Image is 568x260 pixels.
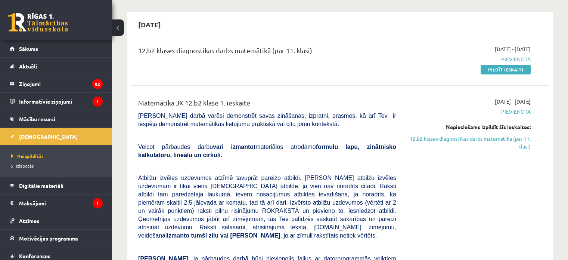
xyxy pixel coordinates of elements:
[138,144,396,158] b: formulu lapu, zinātnisko kalkulatoru, lineālu un cirkuli.
[19,93,103,110] legend: Informatīvie ziņojumi
[407,108,531,116] span: Pievienota
[93,198,103,208] i: 1
[19,133,78,140] span: [DEMOGRAPHIC_DATA]
[495,45,531,53] span: [DATE] - [DATE]
[407,135,531,150] a: 12.b2 klases diagnostikas darbs matemātikā (par 11. klasi)
[10,177,103,194] a: Digitālie materiāli
[11,153,105,159] a: Neizpildītās
[19,253,50,259] span: Konferences
[19,63,37,70] span: Aktuāli
[138,98,396,111] div: Matemātika JK 12.b2 klase 1. ieskaite
[10,58,103,75] a: Aktuāli
[495,98,531,105] span: [DATE] - [DATE]
[19,217,39,224] span: Atzīmes
[167,232,189,239] b: izmanto
[138,113,396,127] span: [PERSON_NAME] darbā varēsi demonstrēt savas zināšanas, izpratni, prasmes, kā arī Tev ir iespēja d...
[10,128,103,145] a: [DEMOGRAPHIC_DATA]
[10,75,103,92] a: Ziņojumi82
[10,40,103,57] a: Sākums
[11,162,105,169] a: Izlabotās
[19,75,103,92] legend: Ziņojumi
[11,153,44,159] span: Neizpildītās
[213,144,255,150] b: vari izmantot
[19,195,103,212] legend: Maksājumi
[8,13,68,32] a: Rīgas 1. Tālmācības vidusskola
[19,235,78,242] span: Motivācijas programma
[138,144,396,158] span: Veicot pārbaudes darbu materiālos atrodamo
[10,212,103,229] a: Atzīmes
[131,16,168,33] h2: [DATE]
[10,230,103,247] a: Motivācijas programma
[10,93,103,110] a: Informatīvie ziņojumi1
[407,55,531,63] span: Pievienota
[191,232,280,239] b: tumši zilu vai [PERSON_NAME]
[19,116,55,122] span: Mācību resursi
[10,110,103,128] a: Mācību resursi
[138,45,396,59] div: 12.b2 klases diagnostikas darbs matemātikā (par 11. klasi)
[138,175,396,239] span: Atbilžu izvēles uzdevumos atzīmē tavuprāt pareizo atbildi. [PERSON_NAME] atbilžu izvēles uzdevuma...
[93,97,103,107] i: 1
[407,123,531,131] div: Nepieciešams izpildīt šīs ieskaites:
[10,195,103,212] a: Maksājumi1
[92,79,103,89] i: 82
[19,182,63,189] span: Digitālie materiāli
[11,163,34,169] span: Izlabotās
[19,45,38,52] span: Sākums
[481,65,531,74] a: Pildīt ieskaiti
